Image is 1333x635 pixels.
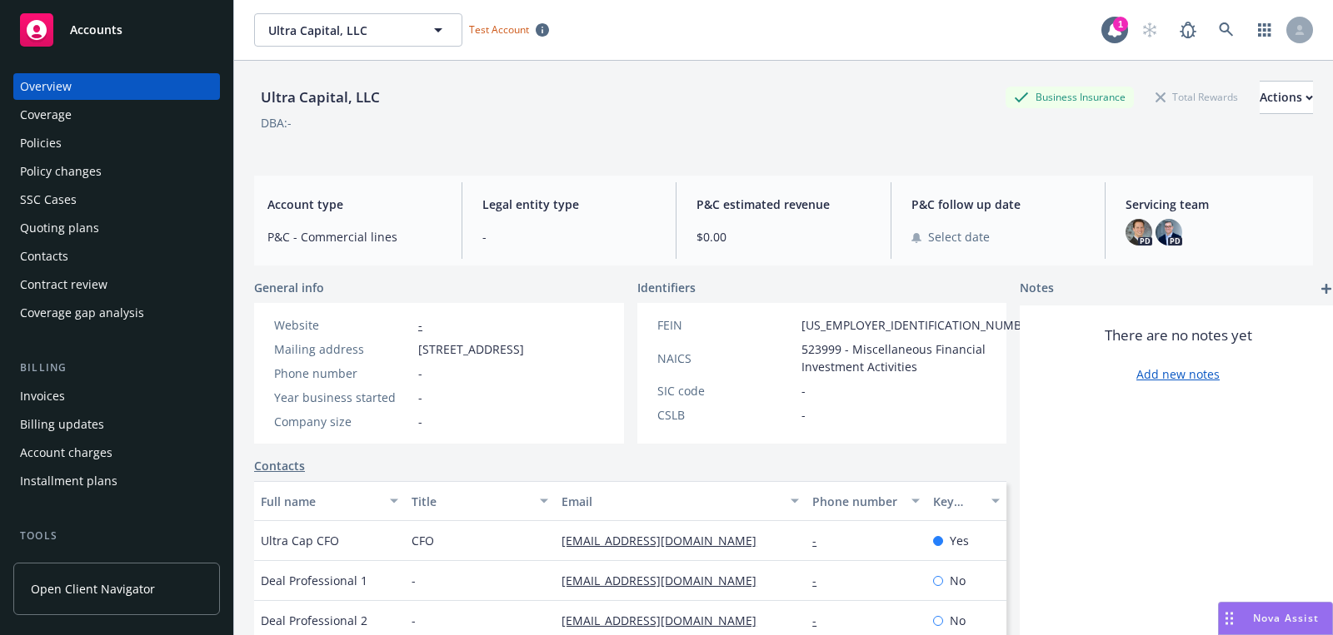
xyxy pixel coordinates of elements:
a: SSC Cases [13,186,220,213]
div: Mailing address [274,340,412,358]
div: Account charges [20,439,112,466]
span: - [418,413,422,430]
div: Drag to move [1219,603,1240,634]
a: Add new notes [1136,365,1220,383]
span: $0.00 [696,228,871,246]
div: NAICS [657,350,795,367]
button: Key contact [926,481,1006,521]
span: P&C follow up date [911,196,1086,213]
span: [STREET_ADDRESS] [418,340,524,358]
a: Billing updates [13,411,220,438]
div: SIC code [657,382,795,399]
a: Report a Bug [1171,13,1205,47]
div: SSC Cases [20,186,77,213]
span: Notes [1020,279,1054,299]
a: Invoices [13,383,220,409]
span: - [412,612,416,629]
div: Full name [261,493,380,510]
a: Start snowing [1133,13,1166,47]
span: Open Client Navigator [31,580,155,598]
a: - [812,533,830,548]
div: Policy changes [20,158,102,185]
a: Coverage gap analysis [13,300,220,326]
div: Tools [13,528,220,544]
a: Accounts [13,7,220,53]
span: - [801,406,806,424]
a: - [418,317,422,333]
a: [EMAIL_ADDRESS][DOMAIN_NAME] [562,613,770,628]
span: No [950,572,966,589]
a: Policy changes [13,158,220,185]
button: Nova Assist [1218,602,1333,635]
div: Coverage gap analysis [20,300,144,326]
span: - [418,365,422,382]
div: Policies [20,130,62,156]
span: Identifiers [637,279,696,296]
div: Year business started [274,389,412,406]
span: Test Account [462,21,556,38]
a: [EMAIL_ADDRESS][DOMAIN_NAME] [562,573,770,588]
span: - [482,228,657,246]
a: Account charges [13,439,220,466]
a: - [812,573,830,588]
div: Business Insurance [1006,87,1134,107]
div: Contract review [20,271,107,298]
a: - [812,613,830,628]
div: Key contact [933,493,981,510]
span: Test Account [469,22,529,37]
a: [EMAIL_ADDRESS][DOMAIN_NAME] [562,533,770,548]
img: photo [1156,219,1182,246]
span: Deal Professional 2 [261,612,367,629]
a: Search [1210,13,1243,47]
div: Phone number [274,365,412,382]
button: Actions [1260,81,1313,114]
button: Email [555,481,806,521]
a: Installment plans [13,468,220,494]
span: P&C estimated revenue [696,196,871,213]
div: Phone number [812,493,901,510]
a: Contacts [13,243,220,270]
div: Billing [13,360,220,376]
a: Overview [13,73,220,100]
div: Coverage [20,102,72,128]
div: Title [412,493,531,510]
span: Ultra Cap CFO [261,532,339,549]
span: Accounts [70,23,122,37]
div: Quoting plans [20,215,99,241]
div: CSLB [657,406,795,424]
div: DBA: - [261,114,292,131]
a: Contacts [254,457,305,474]
span: General info [254,279,324,296]
span: Account type [267,196,442,213]
span: - [418,389,422,406]
button: Phone number [806,481,926,521]
span: Ultra Capital, LLC [268,22,412,39]
button: Ultra Capital, LLC [254,13,462,47]
button: Title [405,481,556,521]
span: There are no notes yet [1105,325,1252,345]
button: Full name [254,481,405,521]
span: - [801,382,806,399]
div: 1 [1113,17,1128,32]
div: Billing updates [20,411,104,438]
span: Deal Professional 1 [261,572,367,589]
a: Switch app [1248,13,1281,47]
div: Overview [20,73,72,100]
a: Policies [13,130,220,156]
div: Company size [274,413,412,430]
div: Website [274,316,412,334]
div: FEIN [657,316,795,334]
span: - [412,572,416,589]
span: 523999 - Miscellaneous Financial Investment Activities [801,340,1040,375]
a: Contract review [13,271,220,298]
span: Servicing team [1126,196,1300,213]
span: Legal entity type [482,196,657,213]
a: Coverage [13,102,220,128]
span: CFO [412,532,434,549]
div: Actions [1260,82,1313,113]
div: Ultra Capital, LLC [254,87,387,108]
span: Yes [950,532,969,549]
img: photo [1126,219,1152,246]
span: No [950,612,966,629]
span: Select date [928,228,990,246]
